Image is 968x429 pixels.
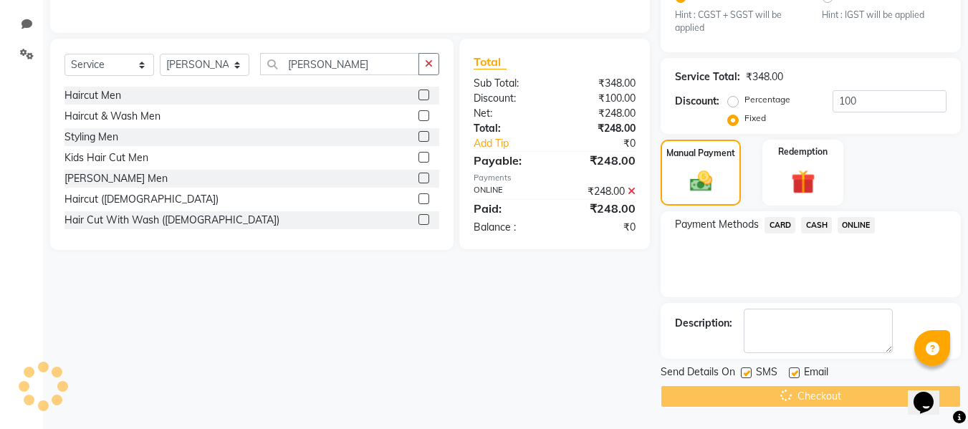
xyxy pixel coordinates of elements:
[64,109,160,124] div: Haircut & Wash Men
[474,54,507,69] span: Total
[555,91,646,106] div: ₹100.00
[463,136,570,151] a: Add Tip
[555,220,646,235] div: ₹0
[675,316,732,331] div: Description:
[555,200,646,217] div: ₹248.00
[675,217,759,232] span: Payment Methods
[778,145,828,158] label: Redemption
[804,365,828,382] span: Email
[666,147,735,160] label: Manual Payment
[555,76,646,91] div: ₹348.00
[64,192,219,207] div: Haircut ([DEMOGRAPHIC_DATA])
[555,184,646,199] div: ₹248.00
[675,69,740,85] div: Service Total:
[744,93,790,106] label: Percentage
[555,152,646,169] div: ₹248.00
[822,9,947,21] small: Hint : IGST will be applied
[555,106,646,121] div: ₹248.00
[756,365,777,382] span: SMS
[555,121,646,136] div: ₹248.00
[661,365,735,382] span: Send Details On
[260,53,419,75] input: Search or Scan
[675,94,719,109] div: Discount:
[746,69,783,85] div: ₹348.00
[64,213,279,228] div: Hair Cut With Wash ([DEMOGRAPHIC_DATA])
[64,130,118,145] div: Styling Men
[744,112,766,125] label: Fixed
[908,372,954,415] iframe: chat widget
[463,76,555,91] div: Sub Total:
[675,9,800,35] small: Hint : CGST + SGST will be applied
[474,172,636,184] div: Payments
[784,167,823,196] img: _gift.svg
[801,217,832,233] span: CASH
[64,171,168,186] div: [PERSON_NAME] Men
[463,200,555,217] div: Paid:
[64,150,148,165] div: Kids Hair Cut Men
[463,121,555,136] div: Total:
[570,136,647,151] div: ₹0
[463,220,555,235] div: Balance :
[463,91,555,106] div: Discount:
[463,152,555,169] div: Payable:
[765,217,795,233] span: CARD
[838,217,875,233] span: ONLINE
[683,168,719,194] img: _cash.svg
[463,184,555,199] div: ONLINE
[463,106,555,121] div: Net:
[64,88,121,103] div: Haircut Men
